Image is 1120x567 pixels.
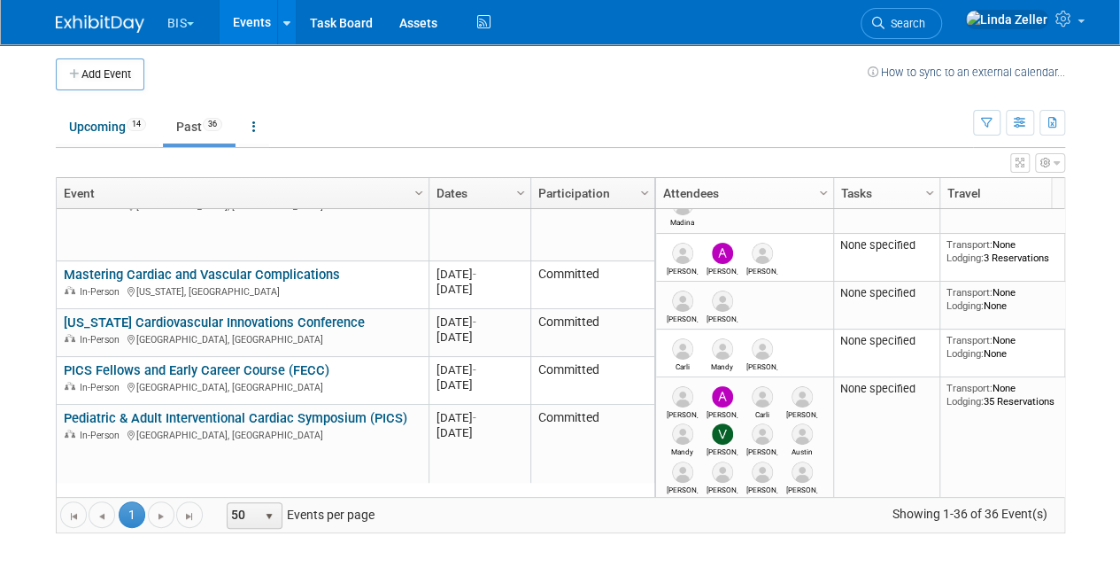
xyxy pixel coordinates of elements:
td: Committed [530,357,654,405]
a: Pediatric & Adult Interventional Cardiac Symposium (PICS) [64,410,407,426]
a: How to sync to an external calendar... [868,66,1065,79]
div: Audra Fidelibus [707,408,738,419]
span: In-Person [80,200,125,212]
span: Column Settings [412,186,426,200]
span: select [262,509,276,524]
img: Carli Vizak [672,338,693,360]
div: Audra Fidelibus [707,264,738,276]
div: Anne Hufstetler [746,445,777,456]
span: - [473,315,476,329]
div: [DATE] [436,315,522,330]
a: Search [861,8,942,39]
div: Kevin O'Neill [707,312,738,323]
div: [DATE] [436,425,522,440]
span: Lodging: [946,395,984,408]
div: [DATE] [436,267,522,282]
span: 14 [127,118,146,131]
span: Lodging: [946,252,984,264]
div: [US_STATE], [GEOGRAPHIC_DATA] [64,283,421,299]
div: [DATE] [436,330,522,345]
img: Alaina Sciascia [672,386,693,408]
a: Column Settings [920,178,939,205]
img: Chris Cigrand [712,462,733,483]
img: Kevin O'Neill [712,291,733,312]
div: Clark Ingram [746,483,777,494]
span: - [473,268,476,281]
span: Transport: [946,382,993,394]
div: Madina Eason [667,215,698,227]
span: - [473,363,476,377]
span: Go to the first page [66,509,81,524]
div: Cheryl Jason [667,483,698,494]
img: Josh Drew [752,338,773,360]
a: Attendees [663,178,822,208]
div: [DATE] [436,362,522,377]
span: In-Person [80,334,125,346]
div: [DATE] [436,377,522,392]
div: Alaina Sciascia [667,408,698,419]
a: Event [64,178,417,208]
a: Go to the next page [148,501,174,528]
div: Carli Vizak [667,360,698,371]
img: Anne Hufstetler [752,423,773,445]
td: Committed [530,175,654,261]
div: [GEOGRAPHIC_DATA], [GEOGRAPHIC_DATA] [64,331,421,346]
div: Mandy Watts [667,445,698,456]
button: Add Event [56,58,144,90]
div: None specified [840,334,932,348]
img: In-Person Event [65,382,75,391]
div: [GEOGRAPHIC_DATA], [GEOGRAPHIC_DATA] [64,427,421,442]
img: Joe Westphale [672,291,693,312]
a: Upcoming14 [56,110,159,144]
div: None specified [840,382,932,396]
span: Showing 1-36 of 36 Event(s) [876,501,1063,526]
img: ExhibitDay [56,15,144,33]
a: Dates [436,178,519,208]
span: In-Person [80,286,125,298]
div: None 35 Reservations [946,382,1074,408]
span: Column Settings [923,186,937,200]
a: Go to the first page [60,501,87,528]
span: Column Settings [816,186,830,200]
a: Mastering Cardiac and Vascular Complications [64,267,340,283]
img: Cheryl Jason [672,462,693,483]
span: Go to the last page [182,509,197,524]
div: Austin Edwards [786,445,817,456]
a: Column Settings [409,178,429,205]
td: Committed [530,309,654,357]
div: Debbie Zagryn [786,483,817,494]
div: Chris Cigrand [707,483,738,494]
div: [DATE] [436,410,522,425]
img: Clark Ingram [752,462,773,483]
img: Lindsay Camp [752,243,773,264]
img: Mandy Watts [672,423,693,445]
span: In-Person [80,382,125,393]
div: None specified [840,238,932,252]
div: Kevin O'Neill [667,264,698,276]
img: Austin Edwards [792,423,813,445]
a: [US_STATE] Cardiovascular Innovations Conference [64,315,365,330]
a: Participation [538,178,643,208]
div: None 3 Reservations [946,238,1074,264]
img: Carli Vizak [752,386,773,408]
a: Go to the previous page [89,501,115,528]
img: In-Person Event [65,334,75,343]
span: 1 [119,501,145,528]
div: Valerie Shively [707,445,738,456]
div: [GEOGRAPHIC_DATA], [GEOGRAPHIC_DATA] [64,379,421,394]
span: Lodging: [946,347,984,360]
a: Past36 [163,110,236,144]
div: None None [946,286,1074,312]
span: Transport: [946,334,993,346]
a: Column Settings [635,178,654,205]
a: Column Settings [814,178,833,205]
td: Committed [530,261,654,309]
img: Dave Mittl [792,386,813,408]
a: PICS Fellows and Early Career Course (FECC) [64,362,329,378]
span: Transport: [946,286,993,299]
span: Lodging: [946,299,984,312]
span: 36 [203,118,222,131]
img: Valerie Shively [712,423,733,445]
div: Josh Drew [746,360,777,371]
img: Audra Fidelibus [712,243,733,264]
